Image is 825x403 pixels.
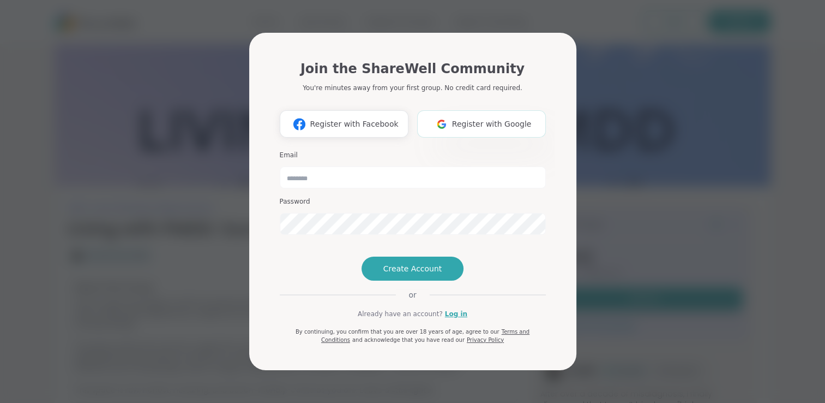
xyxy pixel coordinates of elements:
span: By continuing, you confirm that you are over 18 years of age, agree to our [296,329,499,335]
img: ShareWell Logomark [431,114,452,134]
span: Register with Google [452,118,532,130]
img: ShareWell Logomark [289,114,310,134]
a: Terms and Conditions [321,329,529,343]
button: Create Account [362,257,464,281]
span: Register with Facebook [310,118,398,130]
span: or [395,289,429,300]
h1: Join the ShareWell Community [300,59,525,79]
button: Register with Facebook [280,110,408,138]
span: and acknowledge that you have read our [352,337,465,343]
h3: Password [280,197,546,206]
a: Privacy Policy [467,337,504,343]
h3: Email [280,151,546,160]
span: Already have an account? [358,309,443,319]
span: Create Account [383,263,442,274]
button: Register with Google [417,110,546,138]
p: You're minutes away from your first group. No credit card required. [303,83,522,93]
a: Log in [445,309,467,319]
